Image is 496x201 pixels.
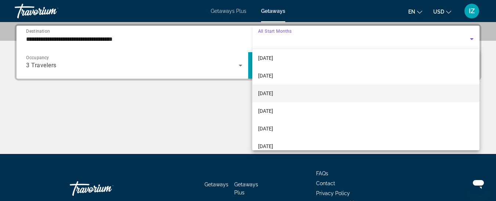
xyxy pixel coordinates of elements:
span: [DATE] [258,107,273,115]
iframe: Button to launch messaging window [467,172,490,195]
span: [DATE] [258,71,273,80]
span: [DATE] [258,124,273,133]
span: [DATE] [258,142,273,151]
span: [DATE] [258,54,273,62]
span: [DATE] [258,89,273,98]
